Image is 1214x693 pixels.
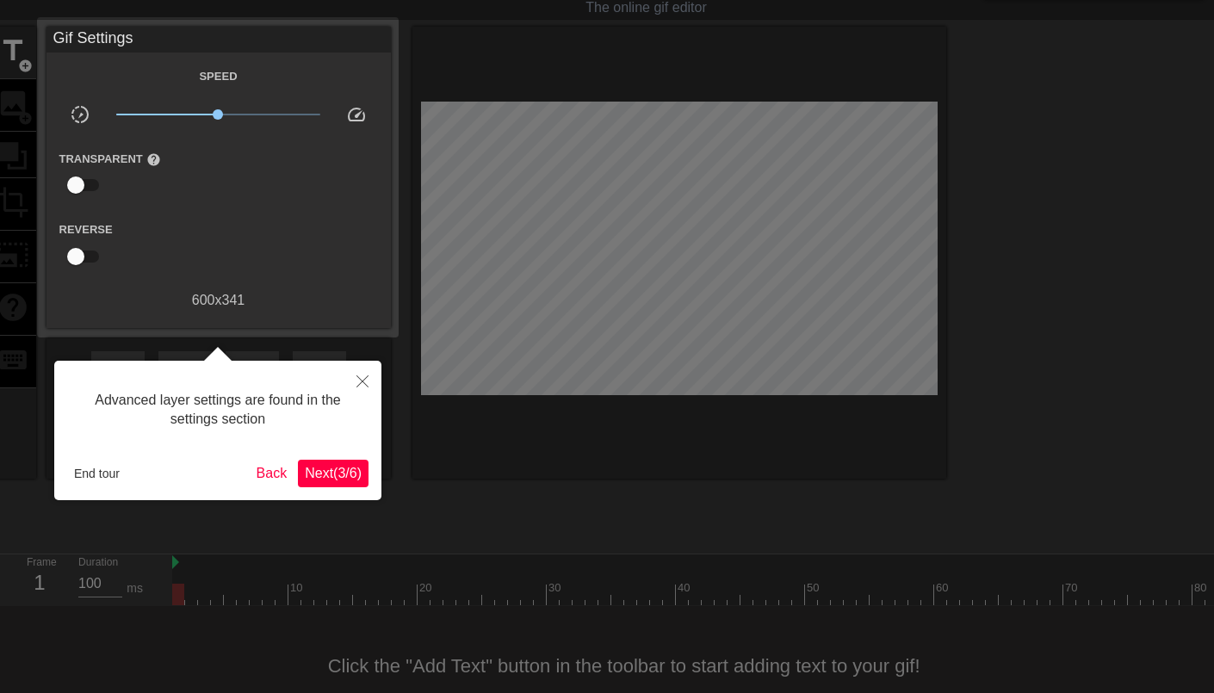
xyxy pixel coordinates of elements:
button: End tour [67,461,127,486]
button: Back [250,460,294,487]
button: Next [298,460,369,487]
button: Close [344,361,381,400]
span: Next ( 3 / 6 ) [305,466,362,480]
div: Advanced layer settings are found in the settings section [67,374,369,447]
